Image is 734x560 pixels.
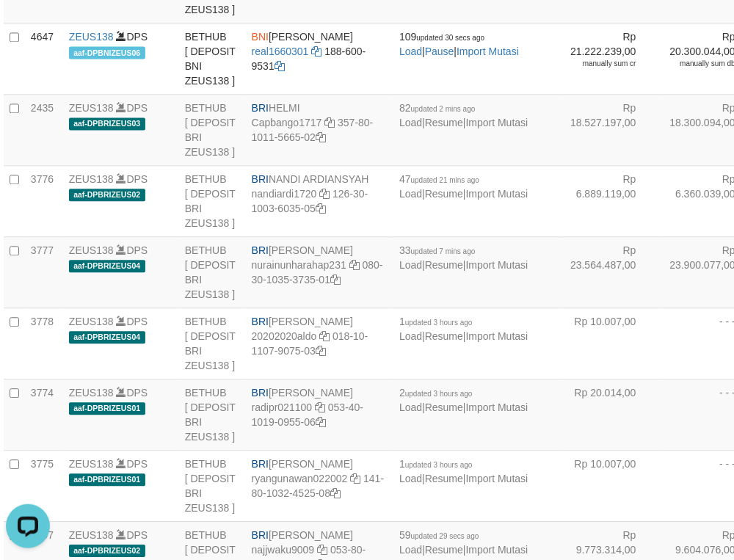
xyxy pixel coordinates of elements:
[317,544,327,556] a: Copy najjwaku9009 to clipboard
[399,244,475,256] span: 33
[425,117,463,128] a: Resume
[69,473,145,486] span: aaf-DPBRIZEUS01
[69,46,145,59] span: aaf-DPBNIZEUS06
[63,308,179,379] td: DPS
[25,308,63,379] td: 3778
[466,330,528,342] a: Import Mutasi
[399,102,528,128] span: | |
[69,117,145,130] span: aaf-DPBRIZEUS03
[457,46,519,57] a: Import Mutasi
[399,244,528,271] span: | |
[466,188,528,200] a: Import Mutasi
[399,117,422,128] a: Load
[466,473,528,484] a: Import Mutasi
[315,401,325,413] a: Copy radipr021100 to clipboard
[179,165,246,236] td: BETHUB [ DEPOSIT BRI ZEUS138 ]
[25,450,63,521] td: 3775
[246,236,393,308] td: [PERSON_NAME] 080-30-1035-3735-01
[466,259,528,271] a: Import Mutasi
[252,401,313,413] a: radipr021100
[330,274,341,286] a: Copy 080301035373501 to clipboard
[246,450,393,521] td: [PERSON_NAME] 141-80-1032-4525-08
[399,188,422,200] a: Load
[69,316,114,327] a: ZEUS138
[350,473,360,484] a: Copy ryangunawan022002 to clipboard
[319,188,330,200] a: Copy nandiardi1720 to clipboard
[252,330,317,342] a: 20202020aldo
[63,379,179,450] td: DPS
[559,23,658,94] td: Rp 21.222.239,00
[425,188,463,200] a: Resume
[316,203,326,214] a: Copy 126301003603505 to clipboard
[252,173,269,185] span: BRI
[275,60,285,72] a: Copy 1886009531 to clipboard
[252,458,269,470] span: BRI
[319,330,330,342] a: Copy 20202020aldo to clipboard
[425,46,454,57] a: Pause
[316,416,326,428] a: Copy 053401019095506 to clipboard
[179,236,246,308] td: BETHUB [ DEPOSIT BRI ZEUS138 ]
[425,544,463,556] a: Resume
[399,173,528,200] span: | |
[559,94,658,165] td: Rp 18.527.197,00
[399,31,484,43] span: 109
[399,316,473,327] span: 1
[399,316,528,342] span: | |
[311,46,321,57] a: Copy real1660301 to clipboard
[252,102,269,114] span: BRI
[399,529,479,541] span: 59
[399,458,473,470] span: 1
[466,401,528,413] a: Import Mutasi
[246,379,393,450] td: [PERSON_NAME] 053-40-1019-0955-06
[399,473,422,484] a: Load
[405,319,473,327] span: updated 3 hours ago
[399,387,528,413] span: | |
[63,236,179,308] td: DPS
[69,331,145,343] span: aaf-DPBRIZEUS04
[252,117,322,128] a: Capbango1717
[559,165,658,236] td: Rp 6.889.119,00
[179,308,246,379] td: BETHUB [ DEPOSIT BRI ZEUS138 ]
[252,387,269,399] span: BRI
[316,345,326,357] a: Copy 018101107907503 to clipboard
[252,473,348,484] a: ryangunawan022002
[252,46,309,57] a: real1660301
[425,330,463,342] a: Resume
[399,401,422,413] a: Load
[324,117,335,128] a: Copy Capbango1717 to clipboard
[399,46,422,57] a: Load
[69,31,114,43] a: ZEUS138
[246,23,393,94] td: [PERSON_NAME] 188-600-9531
[69,387,114,399] a: ZEUS138
[411,247,476,255] span: updated 7 mins ago
[559,308,658,379] td: Rp 10.007,00
[25,379,63,450] td: 3774
[25,236,63,308] td: 3777
[252,188,317,200] a: nandiardi1720
[69,244,114,256] a: ZEUS138
[252,529,269,541] span: BRI
[246,165,393,236] td: NANDI ARDIANSYAH 126-30-1003-6035-05
[63,94,179,165] td: DPS
[246,308,393,379] td: [PERSON_NAME] 018-10-1107-9075-03
[405,461,473,469] span: updated 3 hours ago
[252,31,269,43] span: BNI
[179,94,246,165] td: BETHUB [ DEPOSIT BRI ZEUS138 ]
[246,94,393,165] td: HELMI 357-80-1011-5665-02
[69,458,114,470] a: ZEUS138
[399,31,519,57] span: | |
[330,487,341,499] a: Copy 141801032452508 to clipboard
[411,176,479,184] span: updated 21 mins ago
[25,23,63,94] td: 4647
[559,379,658,450] td: Rp 20.014,00
[349,259,360,271] a: Copy nurainunharahap231 to clipboard
[179,450,246,521] td: BETHUB [ DEPOSIT BRI ZEUS138 ]
[425,401,463,413] a: Resume
[6,6,50,50] button: Open LiveChat chat widget
[252,316,269,327] span: BRI
[411,105,476,113] span: updated 2 mins ago
[252,544,315,556] a: najjwaku9009
[252,259,346,271] a: nurainunharahap231
[316,131,326,143] a: Copy 357801011566502 to clipboard
[399,259,422,271] a: Load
